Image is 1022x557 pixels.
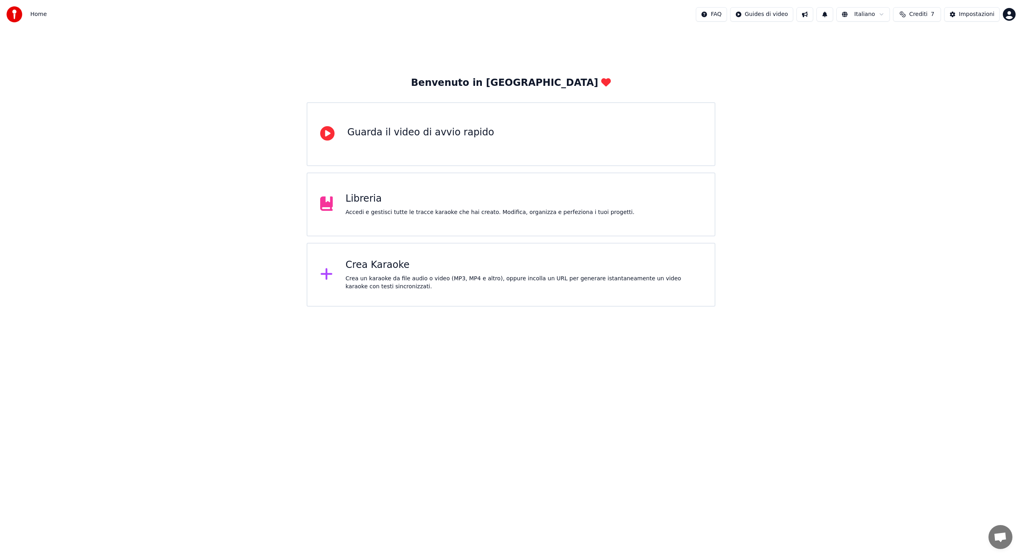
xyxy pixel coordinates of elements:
div: Accedi e gestisci tutte le tracce karaoke che hai creato. Modifica, organizza e perfeziona i tuoi... [346,208,635,216]
button: FAQ [696,7,727,22]
button: Crediti7 [893,7,941,22]
button: Impostazioni [944,7,1000,22]
div: Crea Karaoke [346,259,702,272]
div: Impostazioni [959,10,994,18]
nav: breadcrumb [30,10,47,18]
span: Crediti [909,10,927,18]
div: Crea un karaoke da file audio o video (MP3, MP4 e altro), oppure incolla un URL per generare ista... [346,275,702,291]
div: Benvenuto in [GEOGRAPHIC_DATA] [411,77,611,89]
span: 7 [931,10,934,18]
div: Libreria [346,192,635,205]
div: Guarda il video di avvio rapido [347,126,494,139]
span: Home [30,10,47,18]
div: Aprire la chat [988,525,1012,549]
img: youka [6,6,22,22]
button: Guides di video [730,7,793,22]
